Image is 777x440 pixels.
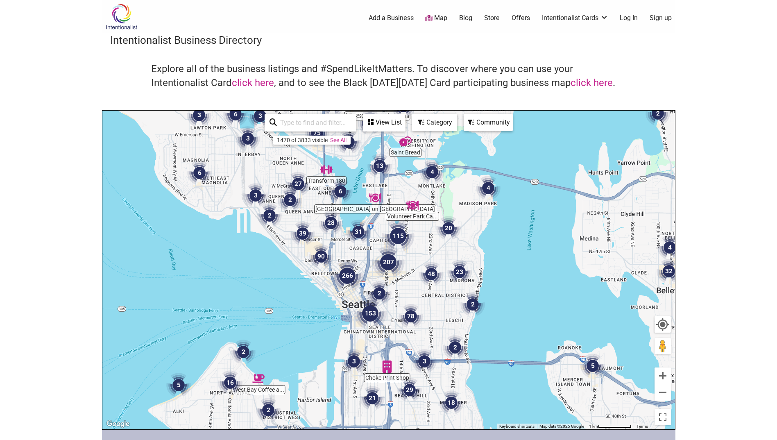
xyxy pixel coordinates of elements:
div: Siam on Eastlake [366,188,385,207]
div: 207 [369,243,408,282]
div: 1470 of 3833 visible [277,137,328,143]
a: Log In [620,14,638,23]
div: 3 [338,346,369,377]
div: 39 [287,218,318,249]
div: 32 [653,256,684,287]
a: Open this area in Google Maps (opens a new window) [104,419,131,429]
div: 21 [357,383,388,414]
div: 3 [183,100,215,131]
button: Zoom out [655,384,671,401]
a: Sign up [650,14,672,23]
button: Keyboard shortcuts [499,424,535,429]
div: 3 [245,100,276,132]
div: Transform 180 [317,160,336,179]
div: 4 [473,172,504,204]
div: 78 [395,301,426,332]
button: Drag Pegman onto the map to open Street View [655,338,671,354]
a: Intentionalist Cards [542,14,608,23]
input: Type to find and filter... [277,115,351,131]
div: 4 [417,156,448,188]
div: 2 [253,395,284,426]
div: 2 [457,289,488,320]
div: 90 [306,241,337,272]
span: 1 km [589,424,598,429]
div: Choke Print Shop [378,357,396,376]
div: 20 [433,213,464,244]
div: 6 [325,176,356,207]
div: 2 [254,200,285,231]
div: 2 [642,98,673,129]
span: Map data ©2025 Google [539,424,584,429]
div: 29 [394,374,425,406]
div: Saint Bread [396,132,415,151]
div: 48 [416,259,447,290]
a: Map [425,14,447,23]
a: click here [571,77,613,88]
div: 2 [364,278,395,309]
div: 3 [409,346,440,377]
div: West Bay Coffee and Smoothies [249,369,268,388]
button: Toggle fullscreen view [654,408,672,426]
div: 266 [328,256,367,295]
div: 4 [654,232,685,263]
div: See a list of the visible businesses [363,114,405,132]
div: Community [464,115,512,130]
div: 13 [364,150,395,181]
h3: Intentionalist Business Directory [110,33,667,48]
a: Blog [459,14,472,23]
a: Terms [637,424,648,429]
div: 2 [274,184,306,215]
a: Offers [512,14,530,23]
div: 16 [215,367,246,398]
div: 2 [228,336,259,367]
div: 2 [439,332,471,363]
div: 3 [240,180,271,211]
div: Volunteer Park Cafe & Marketplace [403,196,422,215]
div: 31 [343,216,374,247]
div: 6 [184,157,215,188]
a: Store [484,14,500,23]
div: Filter by Community [464,114,513,131]
a: click here [232,77,274,88]
button: Map Scale: 1 km per 78 pixels [587,424,634,429]
div: 115 [378,216,418,256]
div: 23 [444,256,475,288]
div: Type to search and filter [265,114,356,132]
div: 5 [577,350,608,381]
div: 153 [351,294,390,333]
h4: Explore all of the business listings and #SpendLikeItMatters. To discover where you can use your ... [151,62,626,90]
div: 28 [315,207,347,238]
div: 3 [232,123,263,154]
img: Google [104,419,131,429]
div: 6 [220,99,251,130]
div: 5 [333,127,364,158]
a: See All [330,137,347,143]
button: Zoom in [655,367,671,384]
div: Filter by category [412,114,457,131]
div: 18 [436,387,467,418]
div: Category [413,115,456,130]
img: Intentionalist [102,3,141,30]
div: 27 [283,168,314,200]
div: 5 [163,370,194,401]
a: Add a Business [369,14,414,23]
button: Your Location [655,316,671,333]
div: View List [364,115,405,130]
